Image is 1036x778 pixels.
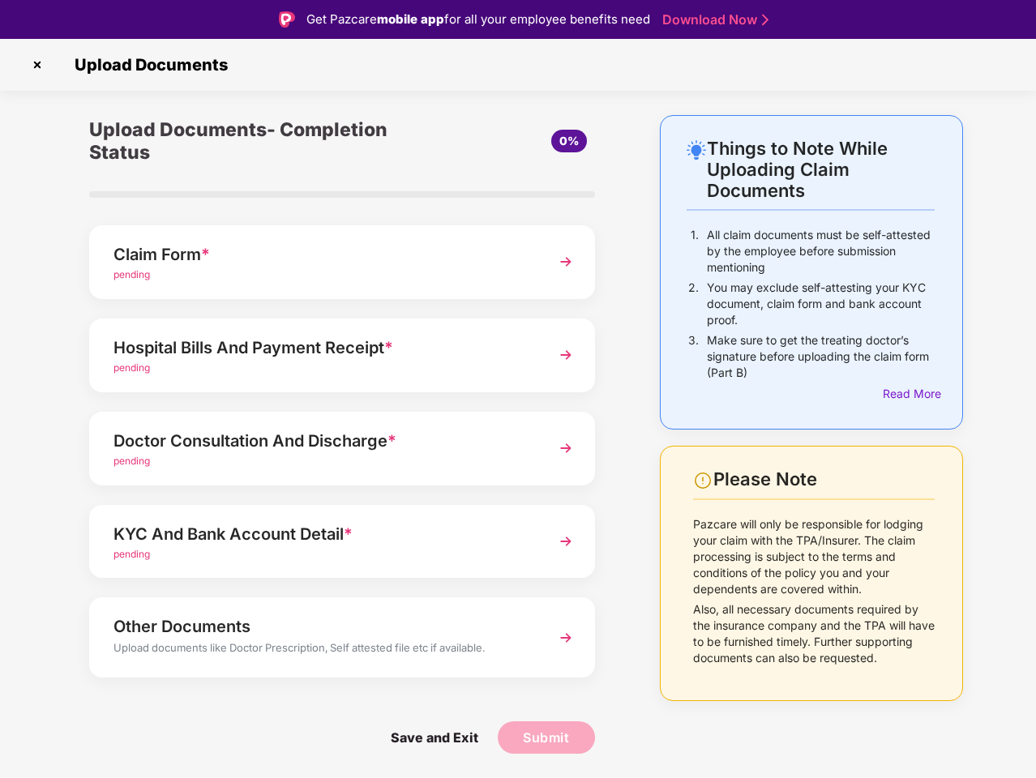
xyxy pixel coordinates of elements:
[883,385,935,403] div: Read More
[707,332,935,381] p: Make sure to get the treating doctor’s signature before uploading the claim form (Part B)
[113,428,533,454] div: Doctor Consultation And Discharge
[279,11,295,28] img: Logo
[707,138,935,201] div: Things to Note While Uploading Claim Documents
[693,471,713,490] img: svg+xml;base64,PHN2ZyBpZD0iV2FybmluZ18tXzI0eDI0IiBkYXRhLW5hbWU9Ildhcm5pbmcgLSAyNHgyNCIgeG1sbnM9Im...
[688,332,699,381] p: 3.
[559,134,579,147] span: 0%
[375,721,494,754] span: Save and Exit
[113,455,150,467] span: pending
[498,721,595,754] button: Submit
[24,52,50,78] img: svg+xml;base64,PHN2ZyBpZD0iQ3Jvc3MtMzJ4MzIiIHhtbG5zPSJodHRwOi8vd3d3LnczLm9yZy8yMDAwL3N2ZyIgd2lkdG...
[113,268,150,280] span: pending
[693,601,935,666] p: Also, all necessary documents required by the insurance company and the TPA will have to be furni...
[551,247,580,276] img: svg+xml;base64,PHN2ZyBpZD0iTmV4dCIgeG1sbnM9Imh0dHA6Ly93d3cudzMub3JnLzIwMDAvc3ZnIiB3aWR0aD0iMzYiIG...
[113,548,150,560] span: pending
[306,10,650,29] div: Get Pazcare for all your employee benefits need
[113,242,533,267] div: Claim Form
[713,468,935,490] div: Please Note
[707,227,935,276] p: All claim documents must be self-attested by the employee before submission mentioning
[113,361,150,374] span: pending
[662,11,764,28] a: Download Now
[707,280,935,328] p: You may exclude self-attesting your KYC document, claim form and bank account proof.
[113,521,533,547] div: KYC And Bank Account Detail
[551,434,580,463] img: svg+xml;base64,PHN2ZyBpZD0iTmV4dCIgeG1sbnM9Imh0dHA6Ly93d3cudzMub3JnLzIwMDAvc3ZnIiB3aWR0aD0iMzYiIG...
[688,280,699,328] p: 2.
[551,623,580,652] img: svg+xml;base64,PHN2ZyBpZD0iTmV4dCIgeG1sbnM9Imh0dHA6Ly93d3cudzMub3JnLzIwMDAvc3ZnIiB3aWR0aD0iMzYiIG...
[58,55,236,75] span: Upload Documents
[691,227,699,276] p: 1.
[89,115,426,167] div: Upload Documents- Completion Status
[551,527,580,556] img: svg+xml;base64,PHN2ZyBpZD0iTmV4dCIgeG1sbnM9Imh0dHA6Ly93d3cudzMub3JnLzIwMDAvc3ZnIiB3aWR0aD0iMzYiIG...
[551,340,580,370] img: svg+xml;base64,PHN2ZyBpZD0iTmV4dCIgeG1sbnM9Imh0dHA6Ly93d3cudzMub3JnLzIwMDAvc3ZnIiB3aWR0aD0iMzYiIG...
[377,11,444,27] strong: mobile app
[762,11,768,28] img: Stroke
[113,613,533,639] div: Other Documents
[113,335,533,361] div: Hospital Bills And Payment Receipt
[687,140,706,160] img: svg+xml;base64,PHN2ZyB4bWxucz0iaHR0cDovL3d3dy53My5vcmcvMjAwMC9zdmciIHdpZHRoPSIyNC4wOTMiIGhlaWdodD...
[113,639,533,660] div: Upload documents like Doctor Prescription, Self attested file etc if available.
[693,516,935,597] p: Pazcare will only be responsible for lodging your claim with the TPA/Insurer. The claim processin...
